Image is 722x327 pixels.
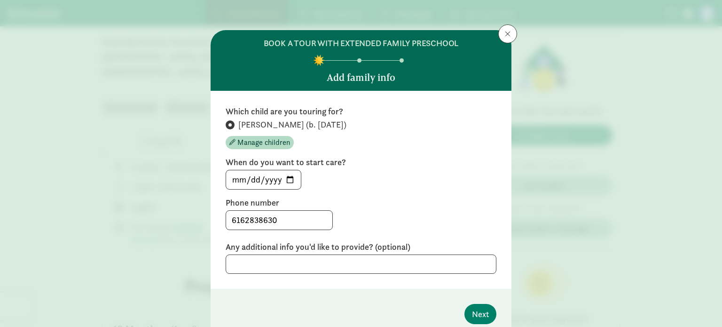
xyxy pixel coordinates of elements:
button: Manage children [226,136,294,149]
button: Next [464,304,496,324]
h6: BOOK A TOUR WITH EXTENDED FAMILY PRESCHOOL [264,38,459,49]
h5: Add family info [327,72,395,83]
label: When do you want to start care? [226,157,496,168]
label: Any additional info you'd like to provide? (optional) [226,241,496,253]
label: Phone number [226,197,496,208]
label: Which child are you touring for? [226,106,496,117]
span: Manage children [237,137,290,148]
input: 5555555555 [226,211,332,230]
span: Next [472,308,489,320]
span: [PERSON_NAME] (b. [DATE]) [238,119,346,130]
